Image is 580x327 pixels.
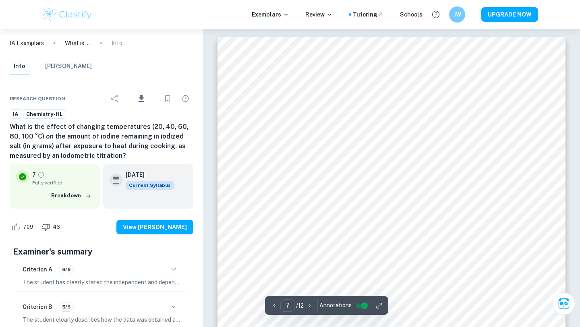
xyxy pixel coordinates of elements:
a: IA [10,109,21,119]
p: / 12 [296,301,304,310]
span: Annotations [319,301,352,310]
p: What is the effect of changing temperatures (20, 40, 60, 80, 100 °C) on the amount of iodine rema... [65,39,91,48]
h6: JW [453,10,462,19]
div: Like [10,221,38,234]
button: Help and Feedback [429,8,443,21]
span: Research question [10,95,65,102]
button: Breakdown [49,190,93,202]
span: 5/6 [59,303,73,310]
button: View [PERSON_NAME] [116,220,193,234]
div: Report issue [177,91,193,107]
p: Review [305,10,333,19]
a: Schools [400,10,423,19]
button: Ask Clai [553,292,575,315]
span: Current Syllabus [126,181,174,190]
button: JW [449,6,465,23]
button: Info [10,58,29,75]
span: Chemistry-HL [23,110,66,118]
span: IA [10,110,21,118]
a: Tutoring [353,10,384,19]
button: UPGRADE NOW [481,7,538,22]
h6: Criterion A [23,265,52,274]
p: Info [112,39,122,48]
button: [PERSON_NAME] [45,58,92,75]
h6: Criterion B [23,302,52,311]
div: Bookmark [159,91,176,107]
div: Share [107,91,123,107]
h6: [DATE] [126,170,168,179]
p: Exemplars [252,10,289,19]
span: 709 [19,223,38,231]
span: 6/6 [59,266,73,273]
span: 46 [48,223,64,231]
h6: What is the effect of changing temperatures (20, 40, 60, 80, 100 °C) on the amount of iodine rema... [10,122,193,161]
h5: Examiner's summary [13,246,190,258]
a: Grade fully verified [37,171,45,178]
a: IA Exemplars [10,39,44,48]
p: 7 [32,170,36,179]
a: Chemistry-HL [23,109,66,119]
div: Dislike [39,221,64,234]
div: Download [124,88,158,109]
img: Clastify logo [42,6,93,23]
span: Fully verified [32,179,93,186]
p: The student has clearly stated the independent and dependent variables in the research question, ... [23,278,180,287]
div: This exemplar is based on the current syllabus. Feel free to refer to it for inspiration/ideas wh... [126,181,174,190]
p: The student clearly describes how the data was obtained and processed, displaying the data in tab... [23,315,180,324]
